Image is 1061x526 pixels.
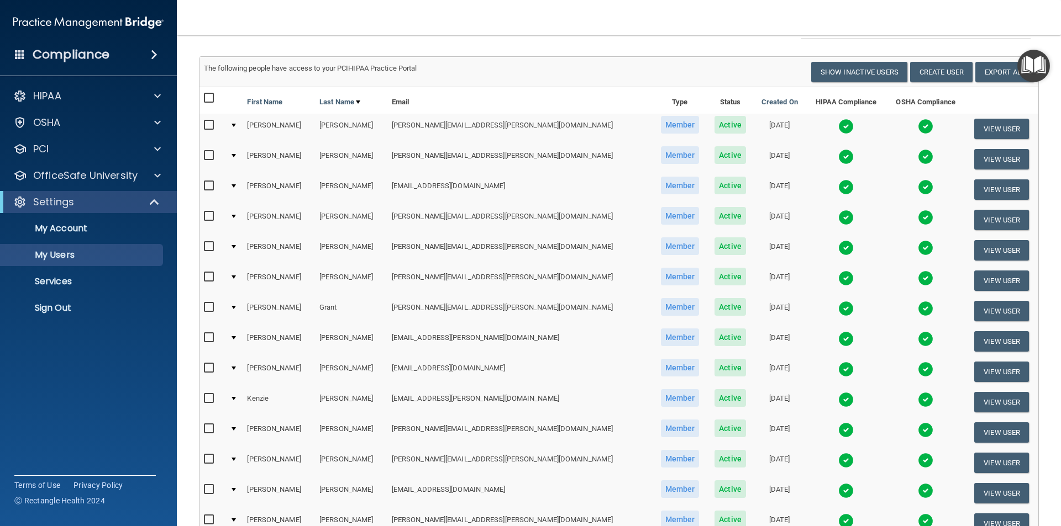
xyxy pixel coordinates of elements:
td: [PERSON_NAME] [315,448,387,478]
span: Active [715,419,746,437]
span: Active [715,268,746,285]
span: Member [661,389,700,407]
button: View User [974,422,1029,443]
button: View User [974,179,1029,200]
span: Member [661,207,700,225]
a: Export All [975,62,1034,82]
p: Services [7,276,158,287]
td: Grant [315,296,387,326]
span: Member [661,268,700,285]
img: tick.e7d51cea.svg [918,240,933,256]
img: tick.e7d51cea.svg [918,149,933,164]
td: [PERSON_NAME] [315,235,387,265]
img: tick.e7d51cea.svg [838,392,854,407]
td: [DATE] [753,296,806,326]
td: [PERSON_NAME][EMAIL_ADDRESS][PERSON_NAME][DOMAIN_NAME] [387,205,653,235]
span: Active [715,237,746,255]
img: tick.e7d51cea.svg [838,483,854,498]
p: PCI [33,142,49,156]
td: [PERSON_NAME][EMAIL_ADDRESS][PERSON_NAME][DOMAIN_NAME] [387,417,653,448]
button: View User [974,149,1029,169]
img: tick.e7d51cea.svg [838,301,854,316]
td: [PERSON_NAME] [315,417,387,448]
button: View User [974,240,1029,261]
button: View User [974,301,1029,321]
span: Active [715,298,746,316]
td: Kenzie [243,387,315,417]
td: [EMAIL_ADDRESS][PERSON_NAME][DOMAIN_NAME] [387,387,653,417]
img: PMB logo [13,12,164,34]
td: [EMAIL_ADDRESS][DOMAIN_NAME] [387,478,653,508]
span: Active [715,207,746,225]
span: Member [661,480,700,498]
a: Last Name [319,95,360,109]
img: tick.e7d51cea.svg [838,422,854,438]
td: [DATE] [753,326,806,357]
a: Terms of Use [14,480,60,491]
td: [DATE] [753,235,806,265]
td: [PERSON_NAME][EMAIL_ADDRESS][PERSON_NAME][DOMAIN_NAME] [387,296,653,326]
span: Member [661,450,700,467]
img: tick.e7d51cea.svg [838,362,854,377]
a: Created On [761,95,798,109]
td: [PERSON_NAME] [315,387,387,417]
img: tick.e7d51cea.svg [838,119,854,134]
img: tick.e7d51cea.svg [918,483,933,498]
button: View User [974,392,1029,412]
span: Active [715,359,746,376]
a: OSHA [13,116,161,129]
td: [PERSON_NAME] [315,144,387,174]
button: View User [974,119,1029,139]
span: Ⓒ Rectangle Health 2024 [14,495,105,506]
th: HIPAA Compliance [806,87,886,114]
span: Member [661,298,700,316]
img: tick.e7d51cea.svg [918,301,933,316]
img: tick.e7d51cea.svg [918,119,933,134]
a: First Name [247,95,282,109]
img: tick.e7d51cea.svg [918,453,933,468]
td: [PERSON_NAME] [315,205,387,235]
th: Type [653,87,707,114]
span: Active [715,177,746,194]
p: My Account [7,223,158,234]
a: HIPAA [13,89,161,103]
span: Member [661,419,700,437]
img: tick.e7d51cea.svg [918,270,933,286]
td: [PERSON_NAME][EMAIL_ADDRESS][PERSON_NAME][DOMAIN_NAME] [387,235,653,265]
td: [PERSON_NAME] [243,174,315,205]
td: [PERSON_NAME] [243,114,315,144]
img: tick.e7d51cea.svg [838,331,854,347]
td: [PERSON_NAME] [315,326,387,357]
p: OfficeSafe University [33,169,138,182]
button: View User [974,483,1029,503]
span: Member [661,177,700,194]
span: Active [715,116,746,134]
button: View User [974,270,1029,291]
td: [PERSON_NAME][EMAIL_ADDRESS][PERSON_NAME][DOMAIN_NAME] [387,265,653,296]
p: Sign Out [7,302,158,314]
button: View User [974,453,1029,473]
img: tick.e7d51cea.svg [838,210,854,225]
span: Member [661,146,700,164]
td: [PERSON_NAME] [315,114,387,144]
td: [PERSON_NAME] [243,265,315,296]
td: [EMAIL_ADDRESS][PERSON_NAME][DOMAIN_NAME] [387,326,653,357]
td: [PERSON_NAME] [243,235,315,265]
p: HIPAA [33,89,61,103]
a: Privacy Policy [73,480,123,491]
td: [DATE] [753,205,806,235]
button: View User [974,362,1029,382]
td: [PERSON_NAME][EMAIL_ADDRESS][PERSON_NAME][DOMAIN_NAME] [387,114,653,144]
p: OSHA [33,116,61,129]
td: [PERSON_NAME] [243,144,315,174]
img: tick.e7d51cea.svg [918,179,933,195]
span: Active [715,480,746,498]
td: [DATE] [753,448,806,478]
td: [PERSON_NAME] [243,326,315,357]
td: [DATE] [753,114,806,144]
span: Active [715,389,746,407]
img: tick.e7d51cea.svg [838,270,854,286]
a: Settings [13,195,160,209]
span: Member [661,328,700,346]
span: Member [661,359,700,376]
